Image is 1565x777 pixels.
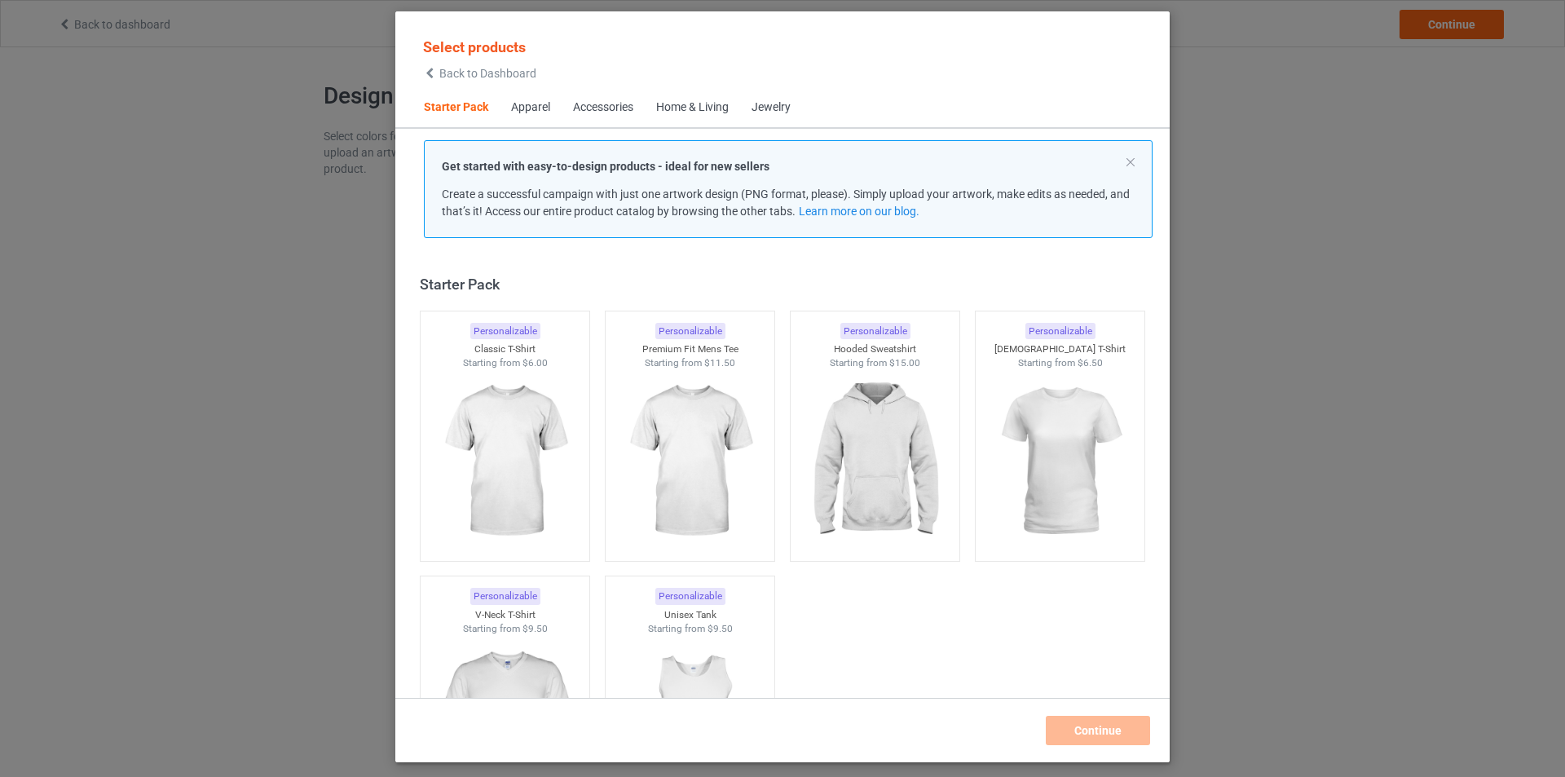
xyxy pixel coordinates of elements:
[1025,323,1095,340] div: Personalizable
[840,323,910,340] div: Personalizable
[889,357,920,369] span: $15.00
[655,323,725,340] div: Personalizable
[423,38,526,55] span: Select products
[420,275,1153,294] div: Starter Pack
[1078,357,1103,369] span: $6.50
[799,205,919,218] a: Learn more on our blog.
[442,188,1130,218] span: Create a successful campaign with just one artwork design (PNG format, please). Simply upload you...
[439,67,536,80] span: Back to Dashboard
[421,356,590,370] div: Starting from
[704,357,735,369] span: $11.50
[412,88,500,127] span: Starter Pack
[791,356,960,370] div: Starting from
[432,370,578,553] img: regular.jpg
[573,99,633,116] div: Accessories
[791,342,960,356] div: Hooded Sweatshirt
[606,342,775,356] div: Premium Fit Mens Tee
[752,99,791,116] div: Jewelry
[802,370,948,553] img: regular.jpg
[421,342,590,356] div: Classic T-Shirt
[976,342,1145,356] div: [DEMOGRAPHIC_DATA] T-Shirt
[442,160,769,173] strong: Get started with easy-to-design products - ideal for new sellers
[987,370,1133,553] img: regular.jpg
[421,622,590,636] div: Starting from
[606,622,775,636] div: Starting from
[655,588,725,605] div: Personalizable
[470,588,540,605] div: Personalizable
[606,608,775,622] div: Unisex Tank
[511,99,550,116] div: Apparel
[522,357,548,369] span: $6.00
[617,370,763,553] img: regular.jpg
[470,323,540,340] div: Personalizable
[708,623,733,634] span: $9.50
[606,356,775,370] div: Starting from
[656,99,729,116] div: Home & Living
[421,608,590,622] div: V-Neck T-Shirt
[976,356,1145,370] div: Starting from
[522,623,548,634] span: $9.50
